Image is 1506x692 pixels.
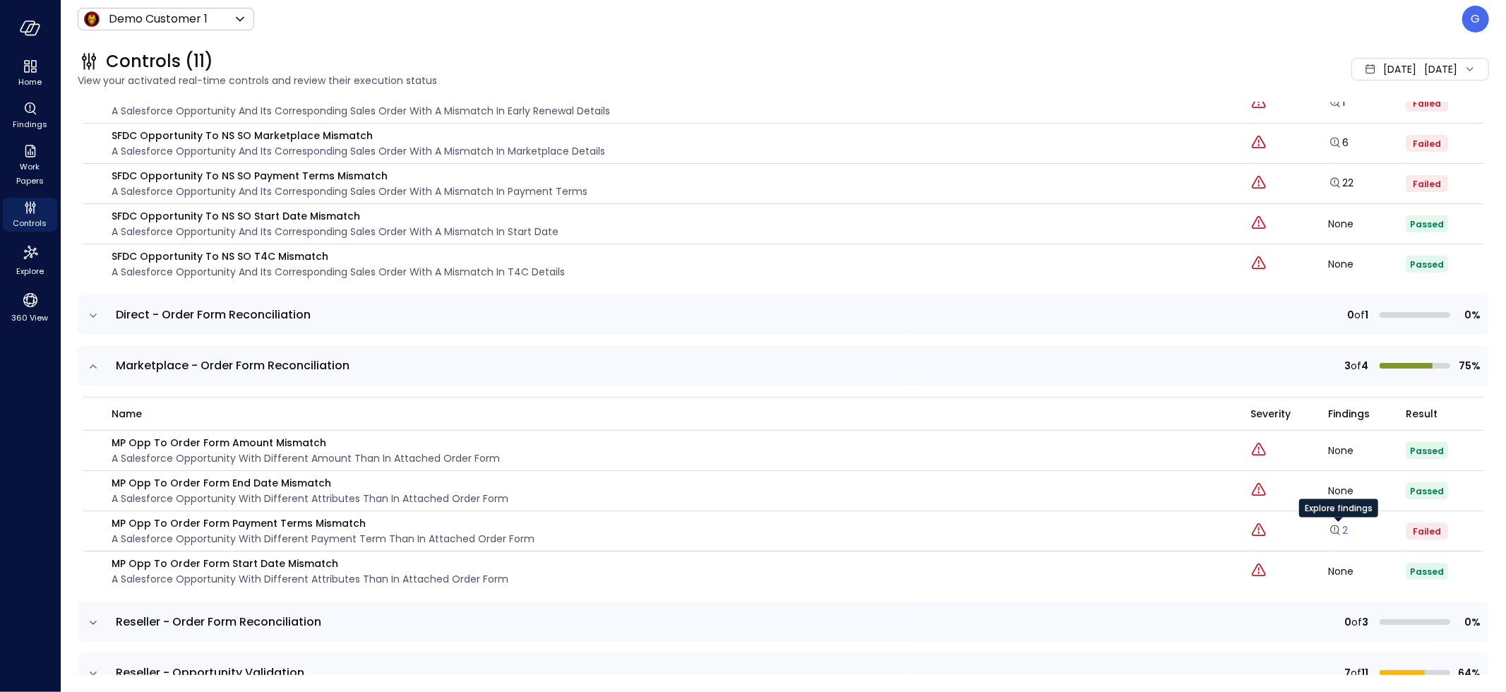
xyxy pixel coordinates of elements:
a: Explore findings [1328,527,1348,541]
div: Controls [3,198,57,232]
a: 2 [1328,523,1348,537]
p: MP Opp To Order Form Start Date Mismatch [112,556,508,571]
div: Work Papers [3,141,57,189]
button: expand row [86,359,100,374]
p: A Salesforce Opportunity with different payment term than in attached order form [112,531,534,547]
span: 360 View [12,311,49,325]
img: Icon [83,11,100,28]
a: Explore findings [1328,179,1353,193]
span: Failed [1413,97,1441,109]
div: Critical [1250,522,1267,540]
span: Direct - Order Form Reconciliation [116,306,311,323]
span: View your activated real-time controls and review their execution status [78,73,1099,88]
a: 6 [1328,136,1349,150]
div: Explore [3,240,57,280]
div: None [1328,566,1406,576]
span: Controls [13,216,47,230]
span: name [112,406,142,422]
p: MP Opp To Order Form Amount Mismatch [112,435,500,451]
span: Explore [16,264,44,278]
span: Passed [1410,218,1444,230]
span: Work Papers [8,160,52,188]
span: Findings [1328,406,1370,422]
span: [DATE] [1383,61,1416,77]
span: 0 [1347,307,1354,323]
div: Critical [1250,215,1267,233]
button: expand row [86,616,100,630]
p: MP Opp To Order Form End Date Mismatch [112,475,508,491]
div: 360 View [3,288,57,326]
span: of [1351,614,1362,630]
span: 0% [1456,307,1481,323]
span: of [1351,358,1361,374]
p: A Salesforce Opportunity with different amount than in attached order form [112,451,500,466]
span: 1 [1365,307,1368,323]
span: Controls (11) [106,50,213,73]
button: expand row [86,667,100,681]
div: Critical [1250,255,1267,273]
span: Reseller - Order Form Reconciliation [116,614,321,630]
p: SFDC Opportunity to NS SO Payment Terms Mismatch [112,168,587,184]
div: Home [3,56,57,90]
div: Critical [1250,441,1267,460]
span: Result [1406,406,1438,422]
div: None [1328,446,1406,455]
span: 75% [1456,358,1481,374]
p: SFDC Opportunity to NS SO T4C Mismatch [112,249,565,264]
span: 4 [1361,358,1368,374]
a: Explore findings [1328,139,1349,153]
span: 3 [1362,614,1368,630]
div: None [1328,219,1406,229]
p: A Salesforce Opportunity and its corresponding Sales Order with a mismatch in marketplace details [112,143,605,159]
p: Demo Customer 1 [109,11,208,28]
div: Critical [1250,562,1267,580]
p: MP Opp To Order Form Payment Terms Mismatch [112,515,534,531]
button: expand row [86,309,100,323]
span: Severity [1250,406,1291,422]
div: Critical [1250,94,1267,112]
span: Passed [1410,258,1444,270]
div: None [1328,486,1406,496]
span: Findings [13,117,47,131]
span: 7 [1344,665,1351,681]
span: 0 [1344,614,1351,630]
span: Failed [1413,178,1441,190]
span: Reseller - Opportunity Validation [116,664,304,681]
span: 64% [1456,665,1481,681]
span: Passed [1410,445,1444,457]
div: Critical [1250,482,1267,500]
span: Passed [1410,485,1444,497]
p: A Salesforce Opportunity with different attributes than in attached order form [112,491,508,506]
div: Explore findings [1299,499,1378,518]
span: Failed [1413,525,1441,537]
div: Critical [1250,134,1267,153]
span: 11 [1361,665,1368,681]
span: Passed [1410,566,1444,578]
span: 3 [1344,358,1351,374]
a: 22 [1328,176,1353,190]
p: A Salesforce Opportunity and its corresponding Sales Order with a mismatch in payment terms [112,184,587,199]
span: 0% [1456,614,1481,630]
p: SFDC Opportunity to NS SO Start Date Mismatch [112,208,558,224]
p: A Salesforce Opportunity with different attributes than in attached order form [112,571,508,587]
p: A Salesforce Opportunity and its corresponding Sales Order with a mismatch in T4C details [112,264,565,280]
a: Explore findings [1328,99,1345,113]
p: G [1471,11,1481,28]
a: 1 [1328,95,1345,109]
span: of [1351,665,1361,681]
div: Guy [1462,6,1489,32]
span: Home [18,75,42,89]
p: SFDC Opportunity to NS SO Marketplace Mismatch [112,128,605,143]
span: of [1354,307,1365,323]
div: Findings [3,99,57,133]
span: Failed [1413,138,1441,150]
span: Marketplace - Order Form Reconciliation [116,357,349,374]
div: Critical [1250,174,1267,193]
p: A Salesforce Opportunity and its corresponding Sales Order with a mismatch in early renewal details [112,103,610,119]
p: A Salesforce Opportunity and its corresponding Sales Order with a mismatch in start date [112,224,558,239]
div: None [1328,259,1406,269]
